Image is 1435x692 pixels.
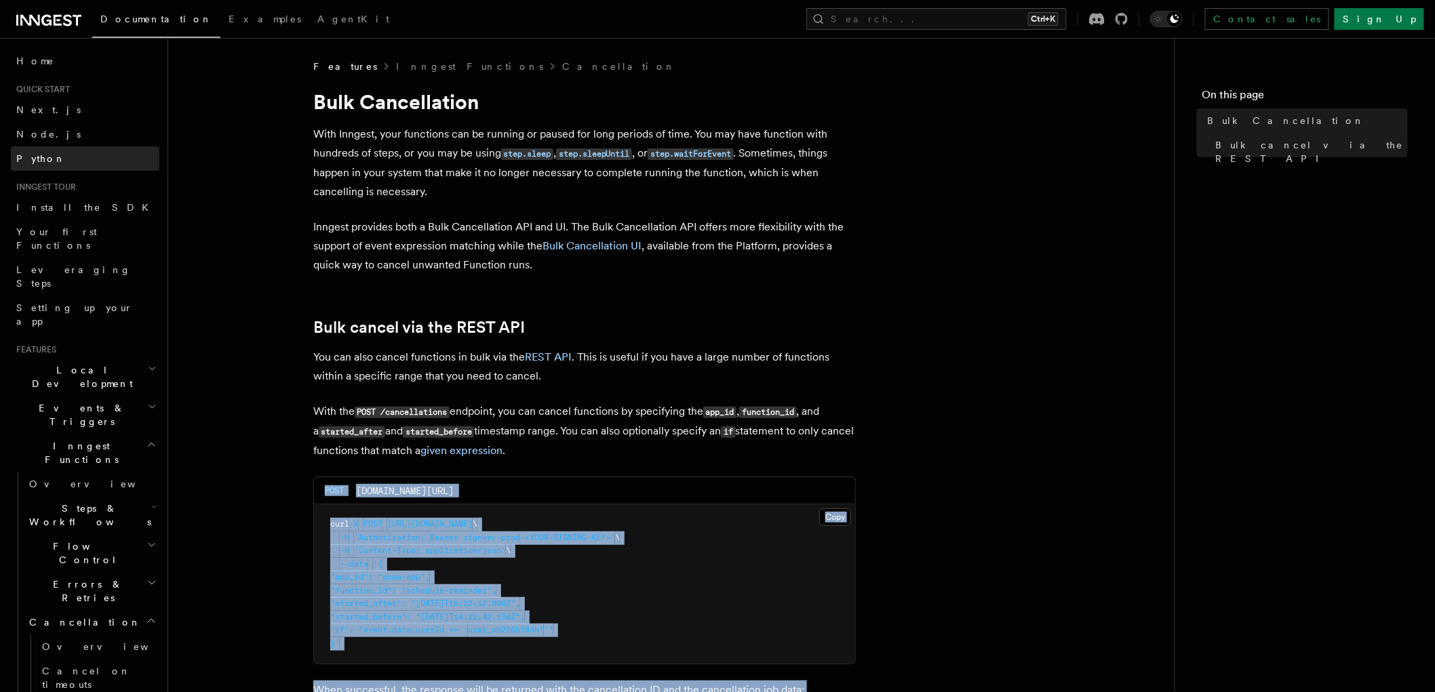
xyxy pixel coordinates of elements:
[562,60,676,73] a: Cancellation
[24,496,159,534] button: Steps & Workflows
[100,14,212,24] span: Documentation
[1211,133,1408,171] a: Bulk cancel via the REST API
[24,540,147,567] span: Flow Control
[325,485,344,496] span: POST
[11,98,159,122] a: Next.js
[24,472,159,496] a: Overview
[1202,87,1408,108] h4: On this page
[330,598,520,608] span: "started_after": "[DATE]T18:23:12.000Z",
[11,84,70,95] span: Quick start
[356,484,454,497] span: [DOMAIN_NAME][URL]
[373,559,382,569] span: '{
[544,625,553,634] span: '"
[501,148,553,160] code: step.sleep
[11,439,146,466] span: Inngest Functions
[363,519,382,529] span: POST
[1150,11,1183,27] button: Toggle dark mode
[340,559,368,569] span: --data
[739,407,796,418] code: function_id
[16,54,54,68] span: Home
[330,612,525,622] span: "started_before": "[DATE]T14:22:42.130Z",
[396,60,543,73] a: Inngest Functions
[16,264,131,289] span: Leveraging Steps
[11,220,159,258] a: Your first Functions
[24,577,147,605] span: Errors & Retries
[501,146,553,159] a: step.sleep
[29,479,169,489] span: Overview
[1028,12,1059,26] kbd: Ctrl+K
[330,625,468,634] span: "if": "event.data.userId == '
[340,533,349,542] span: -H
[11,182,76,192] span: Inngest tour
[42,666,131,690] span: Cancel on timeouts
[420,444,503,457] a: given expression
[313,89,856,114] h1: Bulk Cancellation
[16,302,133,327] span: Setting up your app
[313,218,856,274] p: Inngest provides both a Bulk Cancellation API and UI. The Bulk Cancellation API offers more flexi...
[313,125,856,201] p: With Inngest, your functions can be running or paused for long periods of time. You may have func...
[473,519,477,529] span: \
[330,572,430,582] span: "app_id": "acme-app",
[615,533,620,542] span: \
[330,638,340,648] span: }'
[229,14,301,24] span: Examples
[806,8,1067,30] button: Search...Ctrl+K
[313,348,856,386] p: You can also cancel functions in bulk via the . This is useful if you have a large number of func...
[11,195,159,220] a: Install the SDK
[387,519,473,529] span: [URL][DOMAIN_NAME]
[11,296,159,333] a: Setting up your app
[24,572,159,610] button: Errors & Retries
[11,363,148,390] span: Local Development
[220,4,309,37] a: Examples
[16,104,81,115] span: Next.js
[313,60,377,73] span: Features
[543,239,642,252] a: Bulk Cancellation UI
[721,426,735,438] code: if
[11,396,159,434] button: Events & Triggers
[340,546,349,555] span: -H
[1202,108,1408,133] a: Bulk Cancellation
[37,634,159,659] a: Overview
[11,358,159,396] button: Local Development
[42,641,182,652] span: Overview
[317,14,389,24] span: AgentKit
[313,402,856,460] p: With the endpoint, you can cancel functions by specifying the , , and a and timestamp range. You ...
[819,508,851,526] button: Copy
[703,407,736,418] code: app_id
[16,153,66,164] span: Python
[468,625,544,634] span: user_o9235hf84hf
[16,129,81,140] span: Node.js
[11,344,56,355] span: Features
[330,519,349,529] span: curl
[24,502,151,529] span: Steps & Workflows
[1205,8,1329,30] a: Contact sales
[309,4,397,37] a: AgentKit
[556,148,632,160] code: step.sleepUntil
[506,546,511,555] span: \
[319,426,385,438] code: started_after
[556,146,632,159] a: step.sleepUntil
[648,146,733,159] a: step.waitForEvent
[330,586,496,595] span: "function_id": "schedule-reminder",
[648,148,733,160] code: step.waitForEvent
[24,615,141,629] span: Cancellation
[11,258,159,296] a: Leveraging Steps
[403,426,474,438] code: started_before
[355,407,450,418] code: POST /cancellations
[16,226,97,251] span: Your first Functions
[11,122,159,146] a: Node.js
[354,533,615,542] span: 'Authorization: Bearer signkey-prod-<YOUR-SIGNING-KEY>'
[349,519,359,529] span: -X
[11,434,159,472] button: Inngest Functions
[24,610,159,634] button: Cancellation
[313,318,525,337] a: Bulk cancel via the REST API
[1208,114,1365,127] span: Bulk Cancellation
[525,350,572,363] a: REST API
[1216,138,1408,165] span: Bulk cancel via the REST API
[24,534,159,572] button: Flow Control
[11,146,159,171] a: Python
[11,49,159,73] a: Home
[11,401,148,428] span: Events & Triggers
[354,546,506,555] span: 'Content-Type: application/json'
[92,4,220,38] a: Documentation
